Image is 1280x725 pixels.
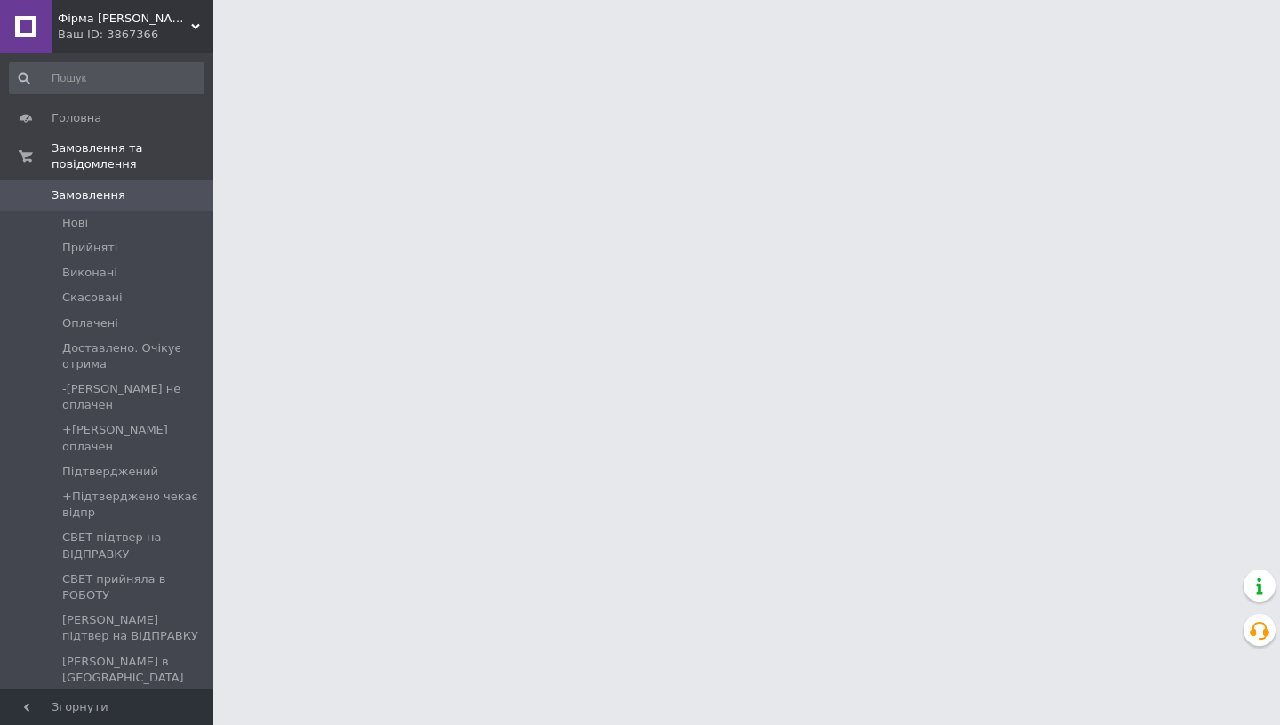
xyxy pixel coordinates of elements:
[52,187,125,203] span: Замовлення
[62,315,118,331] span: Оплачені
[62,215,88,231] span: Нові
[62,240,117,256] span: Прийняті
[62,654,203,686] span: [PERSON_NAME] в [GEOGRAPHIC_DATA]
[58,27,213,43] div: Ваш ID: 3867366
[62,571,203,603] span: СВЕТ прийняла в РОБОТУ
[62,290,123,306] span: Скасовані
[9,62,204,94] input: Пошук
[52,110,101,126] span: Головна
[58,11,191,27] span: Фірма МАКС
[62,265,117,281] span: Виконані
[62,340,203,372] span: Доставлено. Очікує отрима
[62,422,203,454] span: +[PERSON_NAME] оплачен
[62,381,203,413] span: -[PERSON_NAME] не оплачен
[62,489,203,521] span: +Підтверджено чекає відпр
[62,464,158,480] span: Підтверджений
[62,530,203,562] span: СВЕТ підтвер на ВІДПРАВКУ
[52,140,213,172] span: Замовлення та повідомлення
[62,612,203,644] span: [PERSON_NAME] підтвер на ВІДПРАВКУ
